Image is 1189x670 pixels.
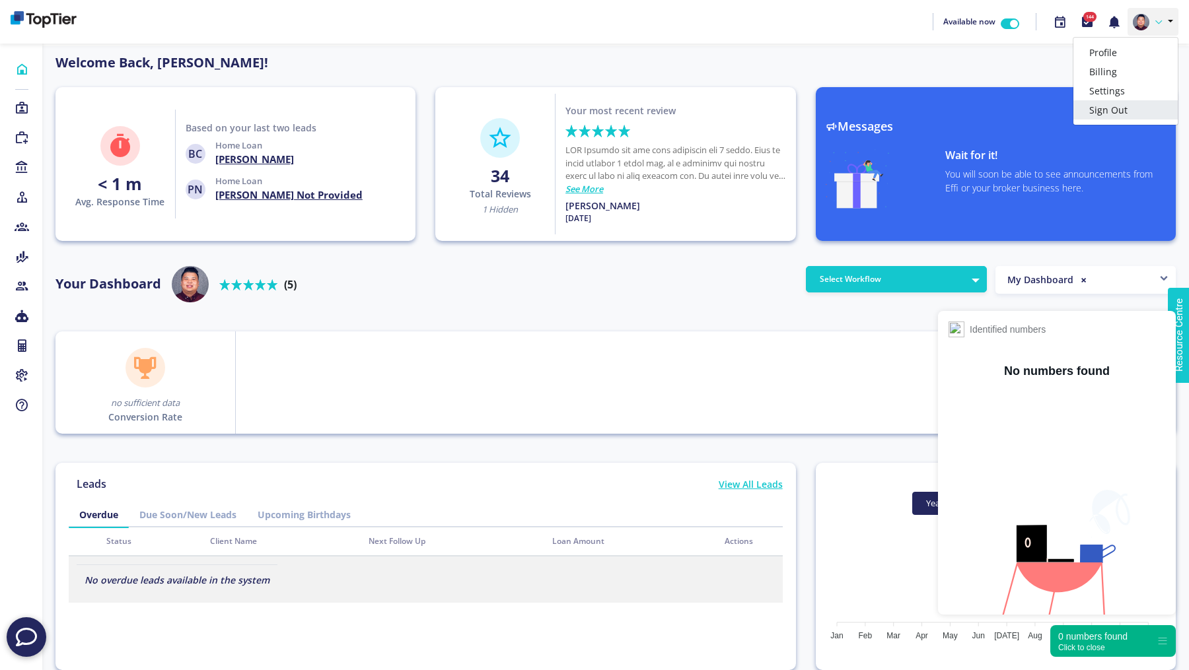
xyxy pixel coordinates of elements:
span: My Dashboard [1007,273,1073,286]
button: 144 [1073,8,1100,36]
p: Your Dashboard [55,274,161,294]
a: Billing [1073,62,1178,81]
p: [PERSON_NAME] [565,199,640,213]
a: Upcoming Birthdays [247,502,361,527]
h3: Messages [826,119,1166,134]
tspan: Feb [858,631,872,640]
div: Status [106,535,194,547]
a: Overdue [69,502,129,527]
a: Due Soon/New Leads [129,502,247,527]
p: Leads [69,476,114,492]
button: yearly [912,492,964,515]
span: 144 [1083,12,1097,22]
tspan: Apr [916,631,928,640]
a: See More [565,183,603,195]
a: Profile [1073,43,1178,62]
p: Avg. Response Time [75,195,164,209]
img: e310ebdf-1855-410b-9d61-d1abdff0f2ad-637831748356285317.png [1133,14,1149,30]
div: Next Follow Up [369,535,536,547]
a: Settings [1073,81,1178,100]
span: no sufficient data [111,397,180,409]
p: View All Leads [719,477,783,491]
p: Your most recent review [565,104,676,117]
strong: 34 [491,164,509,187]
span: Home Loan [215,139,262,151]
span: Home Loan [215,175,262,187]
tspan: Jan [830,631,843,640]
i: No overdue leads available in the system [85,574,270,586]
p: Welcome Back, [PERSON_NAME]! [55,53,796,73]
strong: < 1 m [98,172,142,195]
span: Available now [943,16,995,27]
img: bd260d39-06d4-48c8-91ce-4964555bf2e4-638900413960370303.png [11,11,77,28]
tspan: Mar [886,631,900,640]
button: Select Workflow [806,266,987,292]
p: Conversion Rate [108,410,182,424]
div: Client Name [210,535,353,547]
p: Total Reviews [470,187,531,201]
h4: [PERSON_NAME] [215,152,294,166]
div: Loan Amount [552,535,708,547]
h4: [PERSON_NAME] Not Provided [215,188,363,201]
div: Actions [725,535,775,547]
p: [DATE] [565,213,591,224]
h4: Wait for it! [945,149,1166,162]
th: Overdue Icon [69,527,98,556]
b: (5) [284,277,297,292]
a: View All Leads [719,477,783,502]
a: Sign Out [1073,100,1178,119]
span: 1 Hidden [482,203,518,215]
span: Resource Centre [11,3,85,19]
p: Based on your last two leads [186,121,316,135]
span: PN [186,180,205,199]
span: BC [186,144,205,164]
p: You will soon be able to see announcements from Effi or your broker business here. [945,167,1166,195]
img: gift [826,149,889,209]
img: user [172,266,209,303]
p: LOR Ipsumdo sit ame cons adipiscin eli 7 seddo. Eius te incid utlabor 1 etdol mag, al e adminimv ... [565,144,786,183]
